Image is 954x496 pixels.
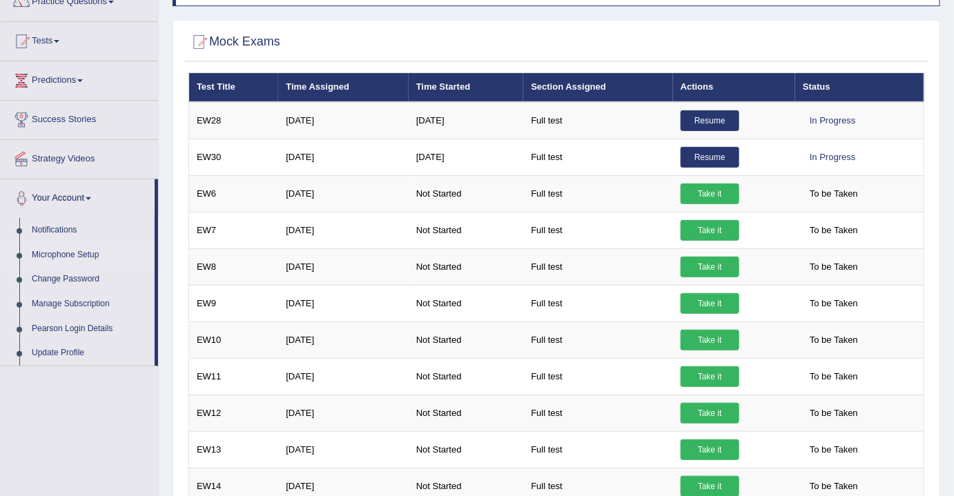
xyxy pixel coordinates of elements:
[26,267,155,292] a: Change Password
[409,321,524,358] td: Not Started
[26,218,155,243] a: Notifications
[523,102,672,139] td: Full test
[1,22,158,57] a: Tests
[26,317,155,341] a: Pearson Login Details
[803,183,865,204] span: To be Taken
[278,175,409,212] td: [DATE]
[409,285,524,321] td: Not Started
[523,285,672,321] td: Full test
[1,101,158,135] a: Success Stories
[409,102,524,139] td: [DATE]
[189,321,279,358] td: EW10
[189,358,279,395] td: EW11
[409,431,524,468] td: Not Started
[189,73,279,102] th: Test Title
[278,395,409,431] td: [DATE]
[189,285,279,321] td: EW9
[681,439,739,460] a: Take it
[795,73,924,102] th: Status
[803,366,865,387] span: To be Taken
[803,403,865,424] span: To be Taken
[803,330,865,350] span: To be Taken
[681,257,739,277] a: Take it
[803,147,862,168] div: In Progress
[278,248,409,285] td: [DATE]
[681,403,739,424] a: Take it
[278,358,409,395] td: [DATE]
[523,73,672,102] th: Section Assigned
[189,139,279,175] td: EW30
[803,293,865,314] span: To be Taken
[523,358,672,395] td: Full test
[803,439,865,460] span: To be Taken
[523,321,672,358] td: Full test
[278,212,409,248] td: [DATE]
[523,212,672,248] td: Full test
[681,147,739,168] a: Resume
[188,32,280,52] h2: Mock Exams
[523,395,672,431] td: Full test
[1,61,158,96] a: Predictions
[26,243,155,268] a: Microphone Setup
[523,431,672,468] td: Full test
[681,293,739,314] a: Take it
[409,248,524,285] td: Not Started
[409,73,524,102] th: Time Started
[1,140,158,175] a: Strategy Videos
[26,341,155,366] a: Update Profile
[681,183,739,204] a: Take it
[278,102,409,139] td: [DATE]
[278,321,409,358] td: [DATE]
[523,248,672,285] td: Full test
[803,220,865,241] span: To be Taken
[1,179,155,214] a: Your Account
[189,248,279,285] td: EW8
[278,73,409,102] th: Time Assigned
[189,431,279,468] td: EW13
[278,431,409,468] td: [DATE]
[409,212,524,248] td: Not Started
[681,330,739,350] a: Take it
[523,139,672,175] td: Full test
[523,175,672,212] td: Full test
[278,285,409,321] td: [DATE]
[409,395,524,431] td: Not Started
[189,102,279,139] td: EW28
[681,366,739,387] a: Take it
[681,110,739,131] a: Resume
[189,395,279,431] td: EW12
[26,292,155,317] a: Manage Subscription
[189,212,279,248] td: EW7
[278,139,409,175] td: [DATE]
[803,257,865,277] span: To be Taken
[409,358,524,395] td: Not Started
[681,220,739,241] a: Take it
[189,175,279,212] td: EW6
[803,110,862,131] div: In Progress
[409,139,524,175] td: [DATE]
[409,175,524,212] td: Not Started
[673,73,795,102] th: Actions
